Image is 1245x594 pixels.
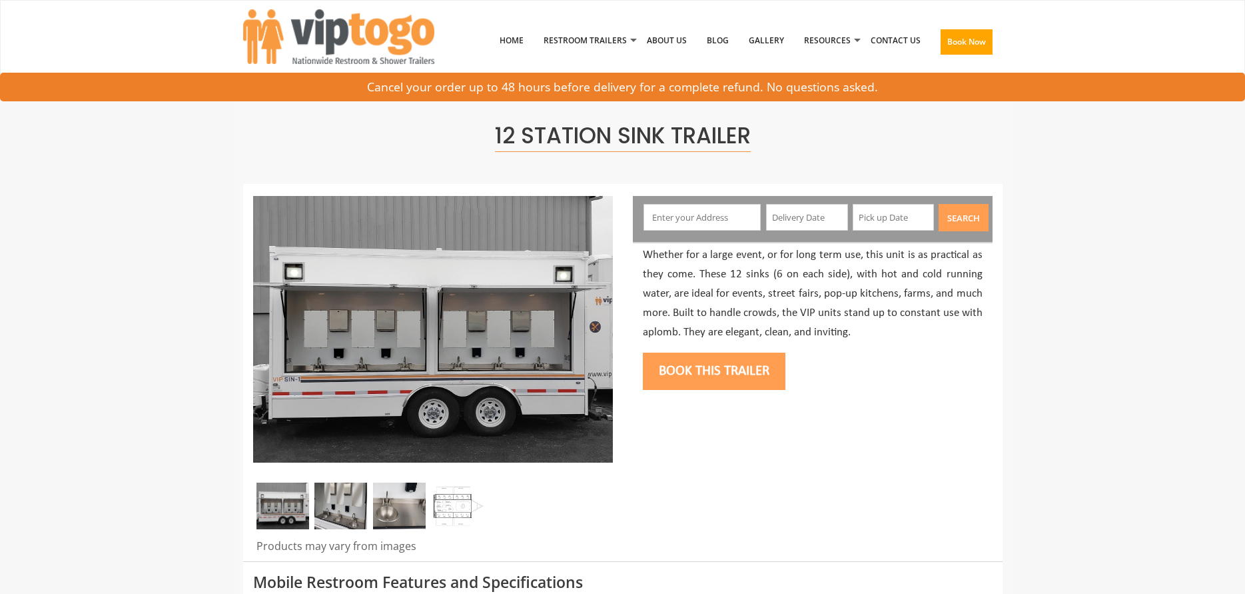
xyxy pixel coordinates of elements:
[490,6,534,75] a: Home
[794,6,861,75] a: Resources
[637,6,697,75] a: About Us
[643,246,983,343] p: Whether for a large event, or for long term use, this unit is as practical as they come. These 12...
[939,204,989,231] button: Search
[314,483,367,529] img: portable sink trailer
[431,483,484,529] img: Sink Trailer Layout
[253,574,993,591] h3: Mobile Restroom Features and Specifications
[643,204,761,231] input: Enter your Address
[373,483,426,529] img: portable sink
[643,353,785,390] button: Book this trailer
[853,204,935,231] input: Pick up Date
[739,6,794,75] a: Gallery
[495,120,751,152] span: 12 Station Sink Trailer
[534,6,637,75] a: Restroom Trailers
[243,9,434,64] img: VIPTOGO
[253,196,613,463] img: Portable Sink Trailer
[941,29,993,55] button: Book Now
[253,539,613,561] div: Products may vary from images
[861,6,931,75] a: Contact Us
[256,483,309,529] img: Portable Sink Trailer
[931,6,1003,83] a: Book Now
[766,204,848,231] input: Delivery Date
[697,6,739,75] a: Blog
